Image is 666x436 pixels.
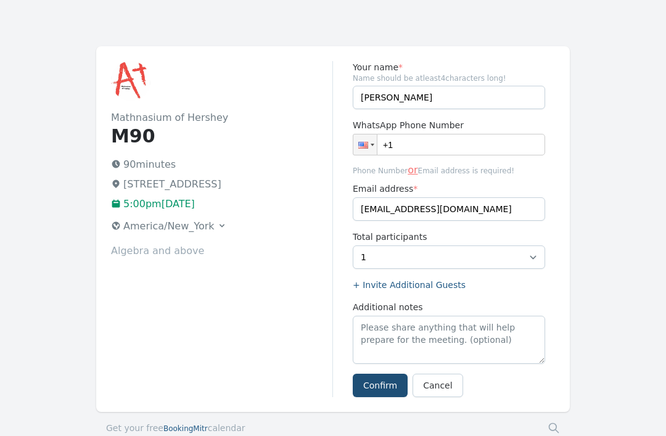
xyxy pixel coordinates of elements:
label: + Invite Additional Guests [353,279,545,291]
label: Email address [353,183,545,195]
div: United States: + 1 [353,134,377,155]
img: Mathnasium of Hershey [111,61,150,101]
p: Algebra and above [111,244,332,258]
label: Additional notes [353,301,545,313]
span: or [408,164,417,176]
span: [STREET_ADDRESS] [123,178,221,190]
span: Phone Number Email address is required! [353,163,545,178]
h2: Mathnasium of Hershey [111,110,332,125]
span: Name should be atleast 4 characters long! [353,73,545,83]
input: Enter name (required) [353,86,545,109]
button: Confirm [353,374,408,397]
label: WhatsApp Phone Number [353,119,545,131]
a: Cancel [413,374,462,397]
span: BookingMitr [163,424,208,433]
p: 90 minutes [111,157,332,172]
a: Get your freeBookingMitrcalendar [106,422,245,434]
h1: M90 [111,125,332,147]
label: Your name [353,61,545,73]
input: 1 (702) 123-4567 [353,134,545,155]
button: America/New_York [106,216,232,236]
label: Total participants [353,231,545,243]
p: 5:00pm[DATE] [111,197,332,212]
input: you@example.com [353,197,545,221]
